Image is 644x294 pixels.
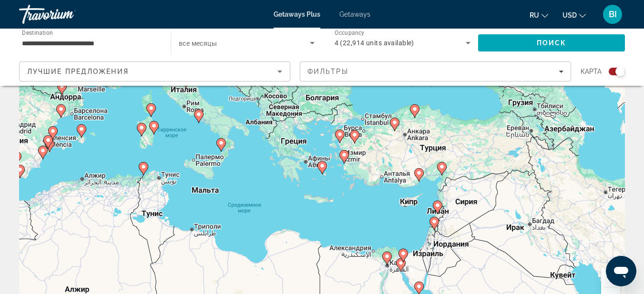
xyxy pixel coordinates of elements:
[19,2,114,27] a: Travorium
[530,8,548,22] button: Change language
[601,268,620,287] button: Увеличить
[274,10,320,18] a: Getaways Plus
[27,66,282,77] mat-select: Sort by
[606,256,636,286] iframe: Кнопка запуска окна обмена сообщениями
[307,68,348,75] span: Фильтры
[22,29,53,36] span: Destination
[600,4,625,24] button: User Menu
[581,65,602,78] span: карта
[530,11,539,19] span: ru
[537,39,567,47] span: Поиск
[478,34,625,51] button: Search
[22,38,158,49] input: Select destination
[335,39,414,47] span: 4 (22,914 units available)
[339,10,370,18] a: Getaways
[300,61,571,81] button: Filters
[609,10,617,19] span: BI
[179,40,217,47] span: все месяцы
[562,11,577,19] span: USD
[562,8,586,22] button: Change currency
[335,30,365,36] span: Occupancy
[27,68,129,75] span: Лучшие предложения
